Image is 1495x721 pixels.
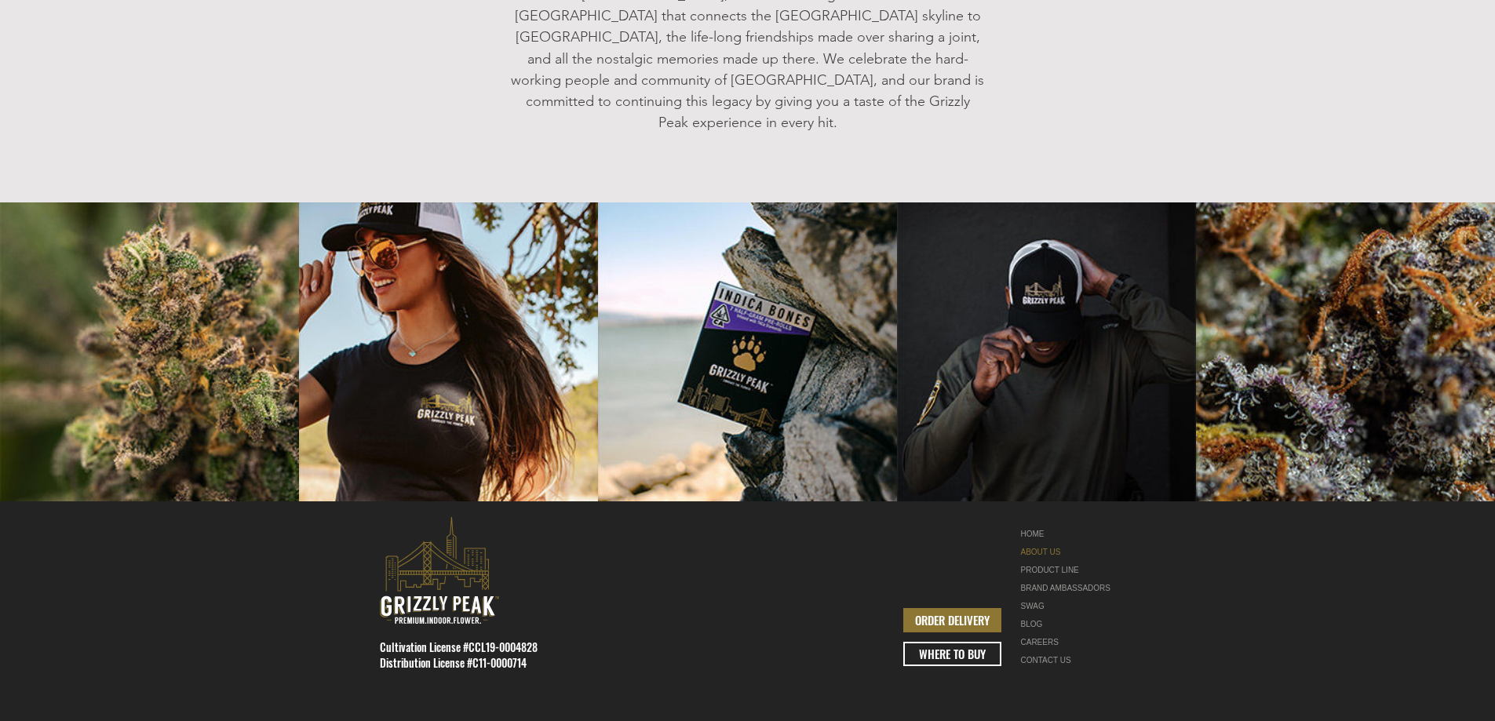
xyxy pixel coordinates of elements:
a: ABOUT US [1021,543,1120,561]
span: WHERE TO BUY [919,646,986,662]
a: BLOG [1021,615,1120,633]
a: SWAG [1021,597,1120,615]
img: GIRLS-MERCHANDIZING-GRIZZLY-PEAK.jpg [299,202,598,501]
img: cubnug-close-up-grizzly-peak.jpg [1196,202,1495,501]
a: ORDER DELIVERY [903,608,1001,632]
a: WHERE TO BUY [903,642,1001,666]
nav: Site [1021,525,1120,669]
span: Cultivation License #CCL19-0004828 Distribution License #C11-0000714 [380,639,538,671]
a: CAREERS [1021,633,1120,651]
img: MEN-MERCHANDISE-GRIZZLY-PEAK.jpg [897,202,1196,501]
span: ORDER DELIVERY [915,612,990,628]
img: BONES-GRIZZLY-PEAK.jpg [598,202,897,501]
a: PRODUCT LINE [1021,561,1120,579]
svg: premium-indoor-cannabis [380,517,499,624]
a: CONTACT US [1021,651,1120,669]
a: HOME [1021,525,1120,543]
div: BRAND AMBASSADORS [1021,579,1120,597]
